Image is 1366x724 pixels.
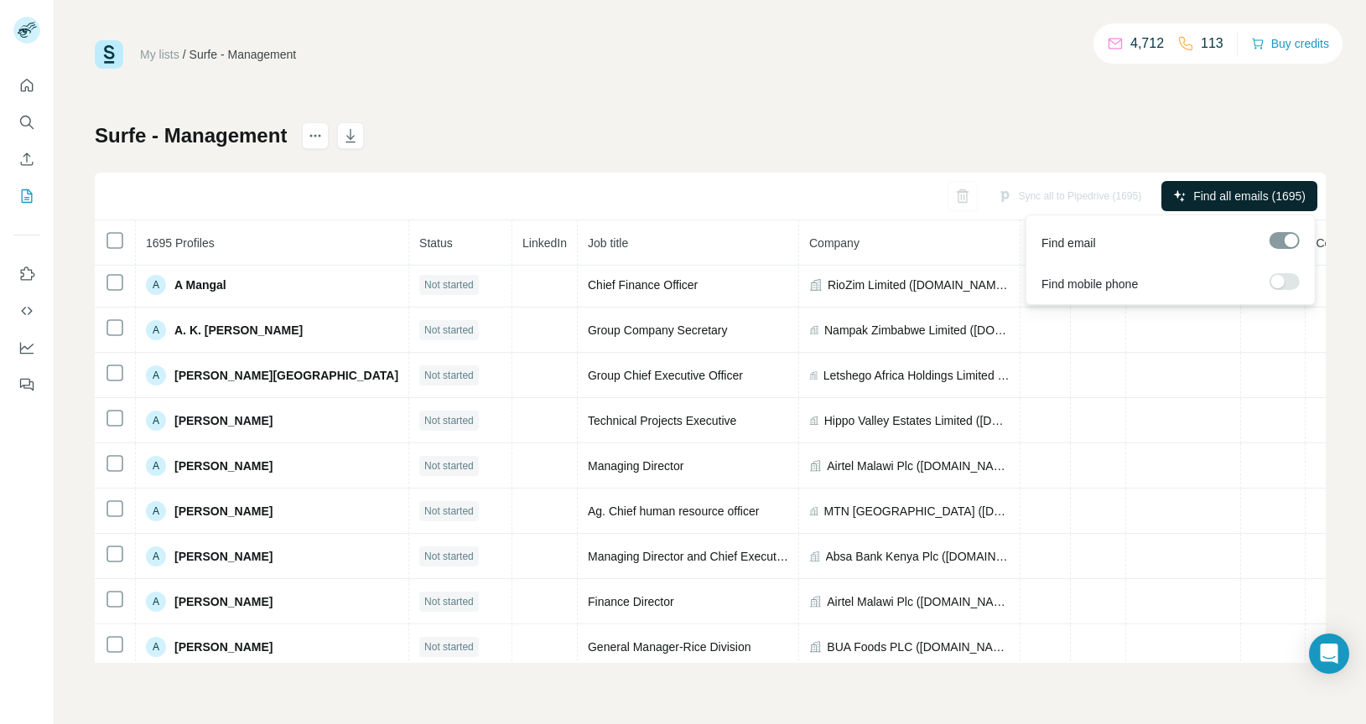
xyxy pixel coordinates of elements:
[183,46,186,63] li: /
[174,277,226,293] span: A Mangal
[827,458,1010,474] span: Airtel Malawi Plc ([DOMAIN_NAME])
[588,236,628,250] span: Job title
[809,236,860,250] span: Company
[174,593,273,610] span: [PERSON_NAME]
[146,275,166,295] div: A
[146,456,166,476] div: A
[588,414,736,427] span: Technical Projects Executive
[146,501,166,521] div: A
[146,637,166,657] div: A
[588,369,743,382] span: Group Chief Executive Officer
[588,504,759,518] span: Ag. Chief human resource officer
[174,412,273,429] span: [PERSON_NAME]
[174,548,273,565] span: [PERSON_NAME]
[827,593,1010,610] span: Airtel Malawi Plc ([DOMAIN_NAME])
[824,503,1010,520] span: MTN [GEOGRAPHIC_DATA] ([DOMAIN_NAME])
[424,323,474,338] span: Not started
[424,639,474,654] span: Not started
[588,278,698,292] span: Chief Finance Officer
[95,122,287,149] h1: Surfe - Management
[823,367,1010,384] span: Letshego Africa Holdings Limited ([DOMAIN_NAME])
[146,320,166,340] div: A
[824,322,1010,339] span: Nampak Zimbabwe Limited ([DOMAIN_NAME])
[1193,188,1306,204] span: Find all emails (1695)
[522,236,567,250] span: LinkedIn
[13,296,40,326] button: Use Surfe API
[13,181,40,211] button: My lists
[424,368,474,383] span: Not started
[1041,276,1138,292] span: Find mobile phone
[190,46,297,63] div: Surfe - Management
[824,412,1010,429] span: Hippo Valley Estates Limited ([DOMAIN_NAME])
[140,48,179,61] a: My lists
[174,458,273,474] span: [PERSON_NAME]
[1041,235,1096,251] span: Find email
[146,236,215,250] span: 1695 Profiles
[588,323,728,337] span: Group Company Secretary
[424,277,474,292] span: Not started
[13,70,40,101] button: Quick start
[424,458,474,473] span: Not started
[13,370,40,400] button: Feedback
[13,333,40,363] button: Dashboard
[174,367,398,384] span: [PERSON_NAME][GEOGRAPHIC_DATA]
[1161,181,1317,211] button: Find all emails (1695)
[1251,32,1329,55] button: Buy credits
[588,640,751,654] span: General Manager-Rice Division
[174,322,303,339] span: A. K. [PERSON_NAME]
[146,411,166,431] div: A
[302,122,329,149] button: actions
[424,549,474,564] span: Not started
[588,550,829,563] span: Managing Director and Chief Executive Officer
[1309,633,1349,674] div: Open Intercom Messenger
[13,259,40,289] button: Use Surfe on LinkedIn
[827,639,1010,655] span: BUA Foods PLC ([DOMAIN_NAME])
[1130,34,1164,54] p: 4,712
[419,236,453,250] span: Status
[95,40,123,69] img: Surfe Logo
[1201,34,1223,54] p: 113
[424,504,474,519] span: Not started
[146,592,166,612] div: A
[13,107,40,137] button: Search
[13,144,40,174] button: Enrich CSV
[828,277,1010,293] span: RioZim Limited ([DOMAIN_NAME])
[826,548,1010,565] span: Absa Bank Kenya Plc ([DOMAIN_NAME])
[146,546,166,566] div: A
[146,365,166,385] div: A
[174,639,273,655] span: [PERSON_NAME]
[588,595,674,608] span: Finance Director
[174,503,273,520] span: [PERSON_NAME]
[424,594,474,609] span: Not started
[1316,236,1357,250] span: Country
[424,413,474,428] span: Not started
[588,459,683,473] span: Managing Director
